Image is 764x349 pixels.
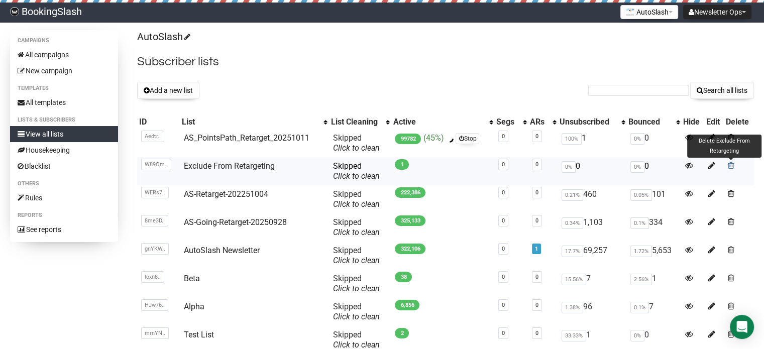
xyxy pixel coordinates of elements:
th: Delete: No sort applied, sorting is disabled [724,115,754,129]
th: List Cleaning: No sort applied, activate to apply an ascending sort [329,115,391,129]
span: 15.56% [562,274,586,285]
span: WERs7.. [141,187,169,198]
a: 0 [535,189,538,196]
a: Click to clean [333,199,379,209]
li: Reports [10,209,118,221]
td: 5,653 [626,242,681,270]
a: Stop [456,133,479,144]
span: Skipped [333,217,379,237]
img: loader-light.gif [446,135,454,143]
span: 0% [630,161,644,173]
button: Add a new list [137,82,199,99]
span: 33.33% [562,330,586,341]
td: 101 [626,185,681,213]
th: Segs: No sort applied, activate to apply an ascending sort [494,115,528,129]
span: 8me3D.. [141,215,168,226]
th: Hide: No sort applied, sorting is disabled [681,115,704,129]
span: (45%) [423,133,444,143]
td: 69,257 [558,242,626,270]
span: 222,386 [395,187,425,198]
th: Bounced: No sort applied, activate to apply an ascending sort [626,115,681,129]
a: AutoSlash Newsletter [184,246,260,255]
div: ARs [530,117,548,127]
img: 1.png [626,8,634,16]
a: New campaign [10,63,118,79]
li: Lists & subscribers [10,114,118,126]
span: 100% [562,133,582,145]
span: 0% [630,133,644,145]
a: 0 [502,330,505,336]
th: ARs: No sort applied, activate to apply an ascending sort [528,115,558,129]
span: 325,133 [395,215,425,226]
a: Alpha [184,302,204,311]
th: Active: No sort applied, activate to apply an ascending sort [391,115,494,129]
td: 334 [626,213,681,242]
th: Edit: No sort applied, sorting is disabled [704,115,724,129]
span: Skipped [333,133,379,153]
td: 1,103 [558,213,626,242]
a: Test List [184,330,214,339]
button: Newsletter Ops [683,5,751,19]
th: Unsubscribed: No sort applied, activate to apply an ascending sort [558,115,626,129]
span: 0% [562,161,576,173]
span: 0% [630,330,644,341]
span: 2 [395,328,409,338]
span: gnYKW.. [141,243,169,255]
th: ID: No sort applied, sorting is disabled [137,115,180,129]
span: W89Om.. [141,159,171,170]
img: 79e34ab682fc1f0327fad1ef1844de1c [10,7,19,16]
span: 1 [395,159,409,170]
div: Bounced [628,117,671,127]
a: AS_PointsPath_Retarget_20251011 [184,133,309,143]
a: 0 [535,161,538,168]
span: 99782 [395,134,421,144]
span: 17.7% [562,246,583,257]
div: Unsubscribed [560,117,616,127]
a: View all lists [10,126,118,142]
a: Blacklist [10,158,118,174]
a: All templates [10,94,118,110]
div: Delete Exclude From Retargeting [687,135,761,158]
a: 0 [535,133,538,140]
a: 0 [502,246,505,252]
span: loxn8.. [141,271,164,283]
span: mrnYN.. [141,327,169,339]
div: Edit [706,117,722,127]
div: List Cleaning [331,117,381,127]
button: AutoSlash [620,5,678,19]
span: 322,106 [395,244,425,254]
a: 0 [502,274,505,280]
h2: Subscriber lists [137,53,754,71]
a: Click to clean [333,256,379,265]
a: Click to clean [333,227,379,237]
span: 38 [395,272,412,282]
span: Skipped [333,302,379,321]
span: 0.1% [630,217,649,229]
a: 0 [502,189,505,196]
a: Click to clean [333,312,379,321]
a: See reports [10,221,118,238]
button: Search all lists [690,82,754,99]
td: 7 [558,270,626,298]
span: 1.38% [562,302,583,313]
span: 1.72% [630,246,652,257]
a: Click to clean [333,143,379,153]
div: List [182,117,319,127]
span: 2.56% [630,274,652,285]
div: Open Intercom Messenger [730,315,754,339]
a: 0 [535,217,538,224]
a: 0 [535,302,538,308]
a: Beta [184,274,200,283]
span: Aedtr.. [141,131,164,142]
div: Active [393,117,484,127]
a: 1 [535,246,538,252]
td: 1 [558,129,626,157]
span: HJw76.. [141,299,168,311]
span: 0.21% [562,189,583,201]
li: Others [10,178,118,190]
span: 0.34% [562,217,583,229]
li: Templates [10,82,118,94]
a: AS-Retarget-202251004 [184,189,268,199]
a: Housekeeping [10,142,118,158]
a: AutoSlash [137,31,189,43]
